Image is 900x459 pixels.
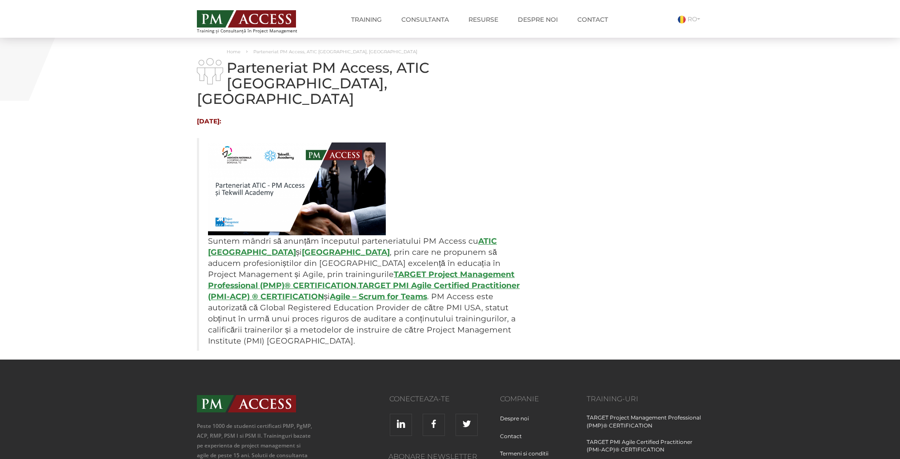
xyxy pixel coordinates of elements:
a: Resurse [462,11,505,28]
a: Despre noi [511,11,564,28]
a: Training [344,11,388,28]
strong: [DATE]: [197,117,221,125]
a: Contact [571,11,615,28]
a: ATIC [GEOGRAPHIC_DATA] [208,236,497,257]
a: TARGET Project Management Professional (PMP)® CERTIFICATION [587,414,704,438]
a: Contact [500,432,528,449]
a: Training și Consultanță în Project Management [197,8,314,33]
h3: Companie [500,395,573,403]
a: Home [227,49,240,55]
p: Suntem mândri să anunțăm începutul parteneriatului PM Access cu și , prin care ne propunem să adu... [208,142,521,346]
img: PM ACCESS - Echipa traineri si consultanti certificati PMP: Narciss Popescu, Mihai Olaru, Monica ... [197,10,296,28]
a: RO [678,15,704,23]
h3: Training-uri [587,395,704,403]
img: Romana [678,16,686,24]
a: Despre noi [500,415,536,431]
a: [GEOGRAPHIC_DATA] [302,247,390,257]
h1: Parteneriat PM Access, ATIC [GEOGRAPHIC_DATA], [GEOGRAPHIC_DATA] [197,60,530,107]
a: TARGET Project Management Professional (PMP)® CERTIFICATION [208,269,515,290]
img: i-02.png [197,58,223,84]
a: Consultanta [395,11,456,28]
a: TARGET PMI Agile Certified Practitioner (PMI-ACP) ® CERTIFICATION [208,281,520,301]
span: Parteneriat PM Access, ATIC [GEOGRAPHIC_DATA], [GEOGRAPHIC_DATA] [253,49,417,55]
h3: Conecteaza-te [327,395,450,403]
img: PMAccess [197,395,296,412]
span: Training și Consultanță în Project Management [197,28,314,33]
a: Agile – Scrum for Teams [330,292,427,301]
